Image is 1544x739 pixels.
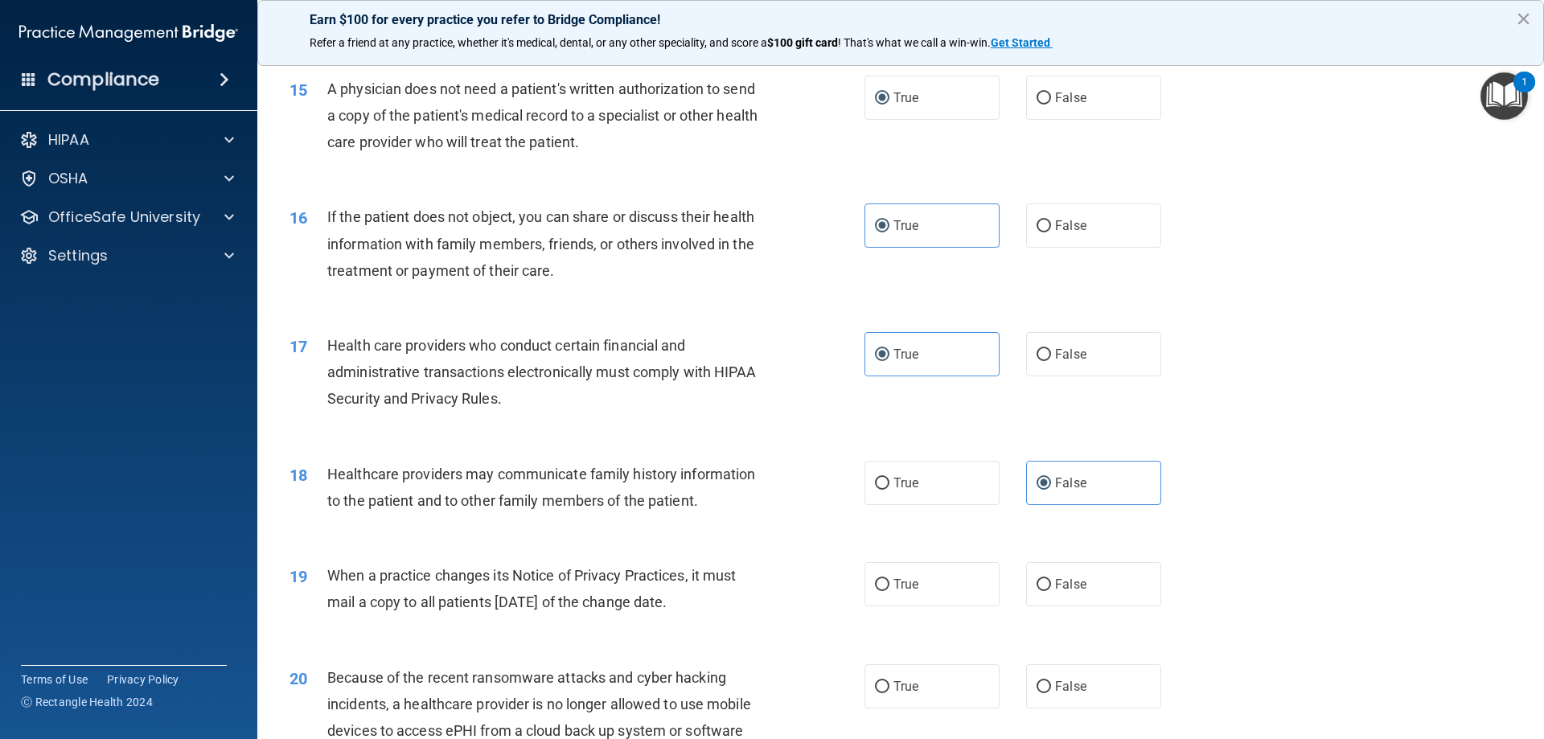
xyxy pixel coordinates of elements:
span: 17 [289,337,307,356]
p: Earn $100 for every practice you refer to Bridge Compliance! [310,12,1492,27]
p: OfficeSafe University [48,207,200,227]
span: ! That's what we call a win-win. [838,36,991,49]
a: OSHA [19,169,234,188]
span: 15 [289,80,307,100]
span: True [893,577,918,592]
span: Refer a friend at any practice, whether it's medical, dental, or any other speciality, and score a [310,36,767,49]
span: True [893,218,918,233]
span: 20 [289,669,307,688]
input: True [875,579,889,591]
span: Healthcare providers may communicate family history information to the patient and to other famil... [327,466,755,509]
span: Health care providers who conduct certain financial and administrative transactions electronicall... [327,337,757,407]
img: PMB logo [19,17,238,49]
span: True [893,679,918,694]
a: Get Started [991,36,1053,49]
h4: Compliance [47,68,159,91]
input: True [875,92,889,105]
a: Privacy Policy [107,671,179,688]
p: HIPAA [48,130,89,150]
input: False [1037,681,1051,693]
span: False [1055,475,1086,491]
p: OSHA [48,169,88,188]
input: False [1037,220,1051,232]
span: False [1055,218,1086,233]
span: False [1055,347,1086,362]
span: 16 [289,208,307,228]
button: Close [1516,6,1531,31]
a: HIPAA [19,130,234,150]
input: True [875,349,889,361]
span: False [1055,90,1086,105]
input: False [1037,349,1051,361]
p: Settings [48,246,108,265]
span: True [893,90,918,105]
input: False [1037,478,1051,490]
span: 18 [289,466,307,485]
input: False [1037,579,1051,591]
div: 1 [1521,82,1527,103]
input: False [1037,92,1051,105]
span: Ⓒ Rectangle Health 2024 [21,694,153,710]
a: OfficeSafe University [19,207,234,227]
span: If the patient does not object, you can share or discuss their health information with family mem... [327,208,754,278]
span: False [1055,679,1086,694]
input: True [875,220,889,232]
span: A physician does not need a patient's written authorization to send a copy of the patient's medic... [327,80,758,150]
strong: Get Started [991,36,1050,49]
input: True [875,681,889,693]
button: Open Resource Center, 1 new notification [1480,72,1528,120]
span: True [893,347,918,362]
input: True [875,478,889,490]
span: True [893,475,918,491]
span: 19 [289,567,307,586]
a: Terms of Use [21,671,88,688]
span: When a practice changes its Notice of Privacy Practices, it must mail a copy to all patients [DAT... [327,567,736,610]
a: Settings [19,246,234,265]
strong: $100 gift card [767,36,838,49]
span: False [1055,577,1086,592]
